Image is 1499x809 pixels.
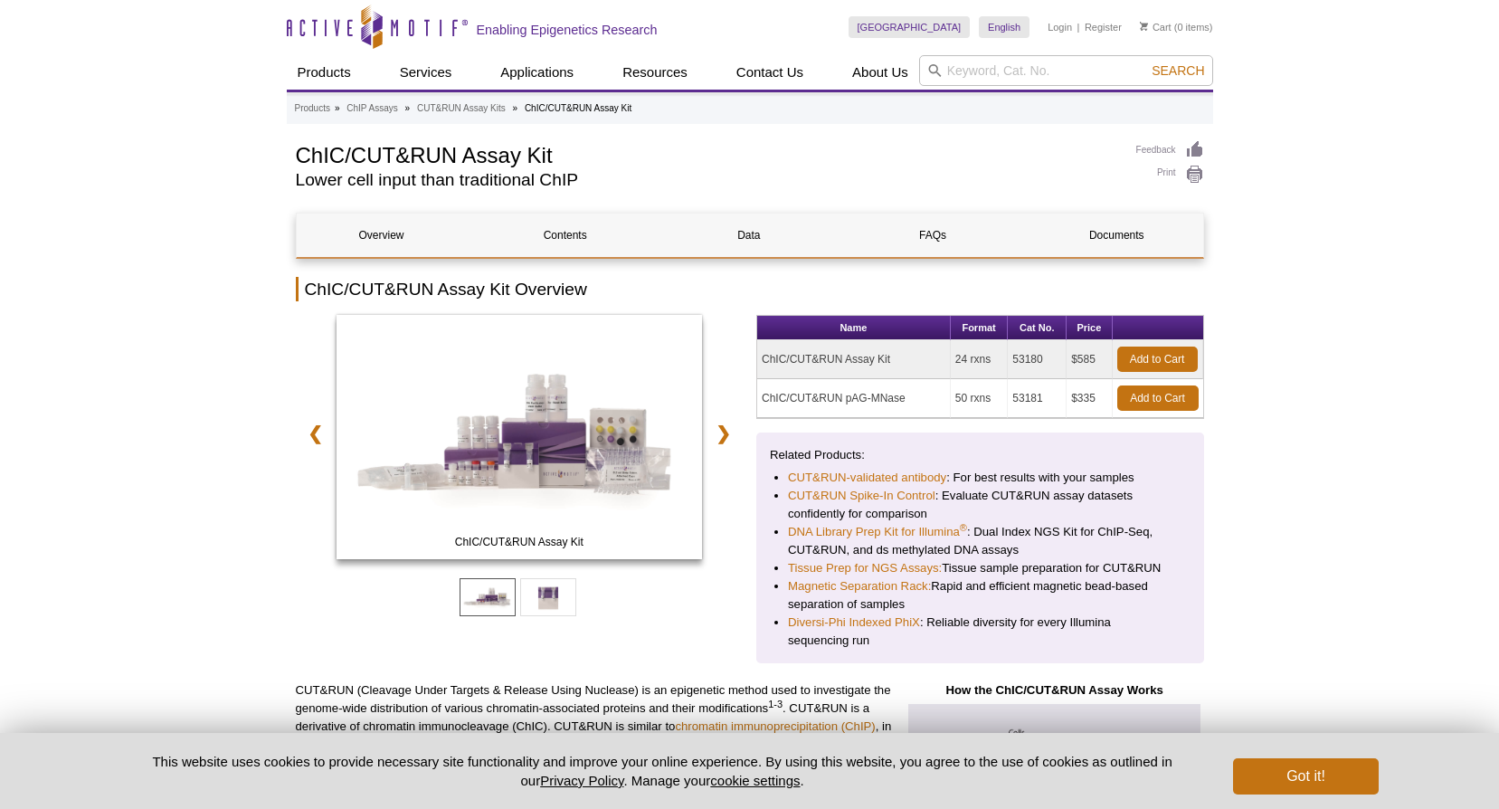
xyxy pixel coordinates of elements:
a: Contact Us [726,55,814,90]
td: $585 [1067,340,1112,379]
a: Overview [297,214,467,257]
a: About Us [841,55,919,90]
li: : Dual Index NGS Kit for ChIP-Seq, CUT&RUN, and ds methylated DNA assays [788,523,1172,559]
li: Rapid and efficient magnetic bead-based separation of samples [788,577,1172,614]
input: Keyword, Cat. No. [919,55,1213,86]
span: ChIC/CUT&RUN Assay Kit [340,533,698,551]
a: Services [389,55,463,90]
p: This website uses cookies to provide necessary site functionality and improve your online experie... [121,752,1204,790]
a: ChIP Assays [346,100,398,117]
li: : Evaluate CUT&RUN assay datasets confidently for comparison [788,487,1172,523]
a: Products [287,55,362,90]
li: | [1077,16,1080,38]
h2: Lower cell input than traditional ChIP [296,172,1118,188]
td: 24 rxns [951,340,1008,379]
h1: ChIC/CUT&RUN Assay Kit [296,140,1118,167]
li: » [335,103,340,113]
a: Login [1048,21,1072,33]
th: Price [1067,316,1112,340]
a: Cart [1140,21,1172,33]
a: Tissue Prep for NGS Assays: [788,559,942,577]
li: : Reliable diversity for every Illumina sequencing run [788,614,1172,650]
a: Privacy Policy [540,773,623,788]
a: Print [1136,165,1204,185]
td: $335 [1067,379,1112,418]
a: Add to Cart [1117,347,1198,372]
a: ChIC/CUT&RUN Assay Kit [337,315,703,565]
a: Magnetic Separation Rack: [788,577,931,595]
td: 53180 [1008,340,1067,379]
td: 50 rxns [951,379,1008,418]
li: » [513,103,518,113]
a: Diversi-Phi Indexed PhiX [788,614,920,632]
li: (0 items) [1140,16,1213,38]
strong: How the ChIC/CUT&RUN Assay Works [945,683,1162,697]
li: Tissue sample preparation for CUT&RUN [788,559,1172,577]
a: ❮ [296,413,335,454]
a: CUT&RUN Assay Kits [417,100,506,117]
button: Search [1146,62,1210,79]
a: CUT&RUN Spike-In Control [788,487,935,505]
th: Cat No. [1008,316,1067,340]
th: Name [757,316,951,340]
button: cookie settings [710,773,800,788]
img: ChIC/CUT&RUN Assay Kit [337,315,703,559]
h2: ChIC/CUT&RUN Assay Kit Overview [296,277,1204,301]
a: [GEOGRAPHIC_DATA] [849,16,971,38]
a: Feedback [1136,140,1204,160]
td: 53181 [1008,379,1067,418]
li: » [405,103,411,113]
a: CUT&RUN-validated antibody [788,469,946,487]
td: ChIC/CUT&RUN Assay Kit [757,340,951,379]
a: Products [295,100,330,117]
a: FAQs [848,214,1018,257]
li: : For best results with your samples [788,469,1172,487]
a: Documents [1031,214,1201,257]
td: ChIC/CUT&RUN pAG-MNase [757,379,951,418]
a: DNA Library Prep Kit for Illumina® [788,523,967,541]
p: Related Products: [770,446,1191,464]
img: Your Cart [1140,22,1148,31]
h2: Enabling Epigenetics Research [477,22,658,38]
th: Format [951,316,1008,340]
span: Search [1152,63,1204,78]
a: English [979,16,1029,38]
sup: 1-3 [768,699,783,709]
a: Add to Cart [1117,385,1199,411]
a: Data [664,214,834,257]
p: CUT&RUN (Cleavage Under Targets & Release Using Nuclease) is an epigenetic method used to investi... [296,681,892,772]
a: ❯ [704,413,743,454]
a: Applications [489,55,584,90]
a: Register [1085,21,1122,33]
li: ChIC/CUT&RUN Assay Kit [525,103,631,113]
a: Contents [480,214,650,257]
a: chromatin immunoprecipitation (ChIP) [675,719,875,733]
sup: ® [960,522,967,533]
button: Got it! [1233,758,1378,795]
a: Resources [612,55,698,90]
